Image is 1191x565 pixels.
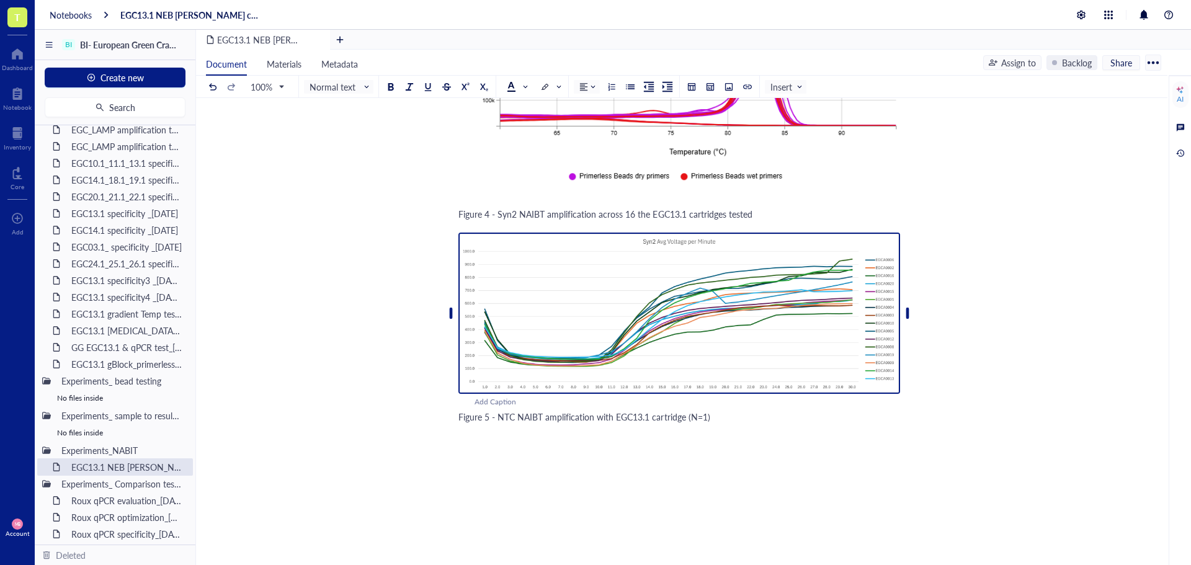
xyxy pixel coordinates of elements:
[65,40,72,49] div: BI
[66,154,188,172] div: EGC10.1_11.1_13.1 specificity _[DATE]
[2,44,33,71] a: Dashboard
[1001,56,1036,69] div: Assign to
[66,255,188,272] div: EGC24.1_25.1_26.1 specificity _[DATE]
[458,208,752,220] span: Figure 4 - Syn2 NAIBT amplification across 16 the EGC13.1 cartridges tested
[37,389,193,407] div: No files inside
[66,492,188,509] div: Roux qPCR evaluation_[DATE]
[321,58,358,70] span: Metadata
[56,548,86,562] div: Deleted
[267,58,301,70] span: Materials
[50,9,92,20] a: Notebooks
[66,288,188,306] div: EGC13.1 specificity4 _[DATE]
[1110,57,1132,68] span: Share
[66,525,188,543] div: Roux qPCR specificity_[DATE]
[11,183,24,190] div: Core
[1177,94,1184,104] div: AI
[4,123,31,151] a: Inventory
[120,9,261,20] a: EGC13.1 NEB [PERSON_NAME] cartridge test_[DATE]
[45,68,185,87] button: Create new
[251,81,283,92] span: 100%
[100,73,144,82] span: Create new
[66,121,188,138] div: EGC_LAMP amplification test Sets10_16_18MAR25
[66,221,188,239] div: EGC14.1 specificity _[DATE]
[80,38,246,51] span: BI- European Green Crab [PERSON_NAME]
[2,64,33,71] div: Dashboard
[66,205,188,222] div: EGC13.1 specificity _[DATE]
[56,442,188,459] div: Experiments_NABIT
[206,58,247,70] span: Document
[37,424,193,442] div: No files inside
[56,407,188,424] div: Experiments_ sample to result testing
[66,322,188,339] div: EGC13.1 [MEDICAL_DATA] test_[DATE]
[56,372,188,389] div: Experiments_ bead testing
[3,84,32,111] a: Notebook
[66,305,188,323] div: EGC13.1 gradient Temp test_[DATE]
[56,475,188,492] div: Experiments_ Comparison testing
[4,143,31,151] div: Inventory
[45,97,185,117] button: Search
[66,355,188,373] div: EGC13.1 gBlock_primerless beads test_[DATE]
[66,188,188,205] div: EGC20.1_21.1_22.1 specificity _[DATE]
[66,171,188,189] div: EGC14.1_18.1_19.1 specificity _[DATE]
[12,228,24,236] div: Add
[475,396,916,408] div: Add Caption
[109,102,135,112] span: Search
[66,138,188,155] div: EGC_LAMP amplification test Sets17_23_19MAR25
[66,272,188,289] div: EGC13.1 specificity3 _[DATE]
[458,233,900,394] img: genemod-experiment-image
[6,530,30,537] div: Account
[66,238,188,256] div: EGC03.1_ specificity _[DATE]
[310,81,370,92] span: Normal text
[66,339,188,356] div: GG EGC13.1 & qPCR test_[DATE]
[1102,55,1140,70] button: Share
[1062,56,1092,69] div: Backlog
[3,104,32,111] div: Notebook
[66,509,188,526] div: Roux qPCR optimization_[DATE]
[11,163,24,190] a: Core
[458,411,710,423] span: Figure 5 - NTC NAIBT amplification with EGC13.1 cartridge (N=1)
[14,9,20,25] span: T
[66,458,188,476] div: EGC13.1 NEB [PERSON_NAME] cartridge test_[DATE]
[14,522,20,527] span: MB
[770,81,803,92] span: Insert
